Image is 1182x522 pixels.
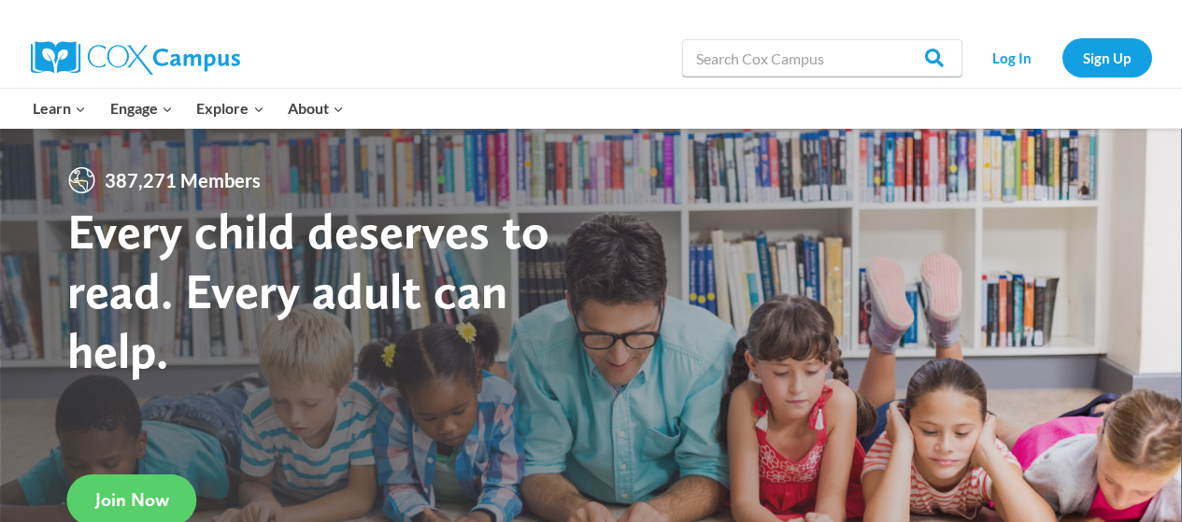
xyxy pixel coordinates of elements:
nav: Secondary Navigation [972,38,1152,77]
strong: Every child deserves to read. Every adult can help. [67,201,549,379]
nav: Primary Navigation [21,89,356,128]
input: Search Cox Campus [682,39,962,77]
span: Explore [196,96,263,120]
span: Learn [33,96,86,120]
a: Sign Up [1062,38,1152,77]
span: About [288,96,344,120]
span: Engage [110,96,173,120]
span: Join Now [95,488,169,511]
span: 387,271 Members [97,165,268,195]
a: Log In [972,38,1053,77]
img: Cox Campus [31,41,240,75]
